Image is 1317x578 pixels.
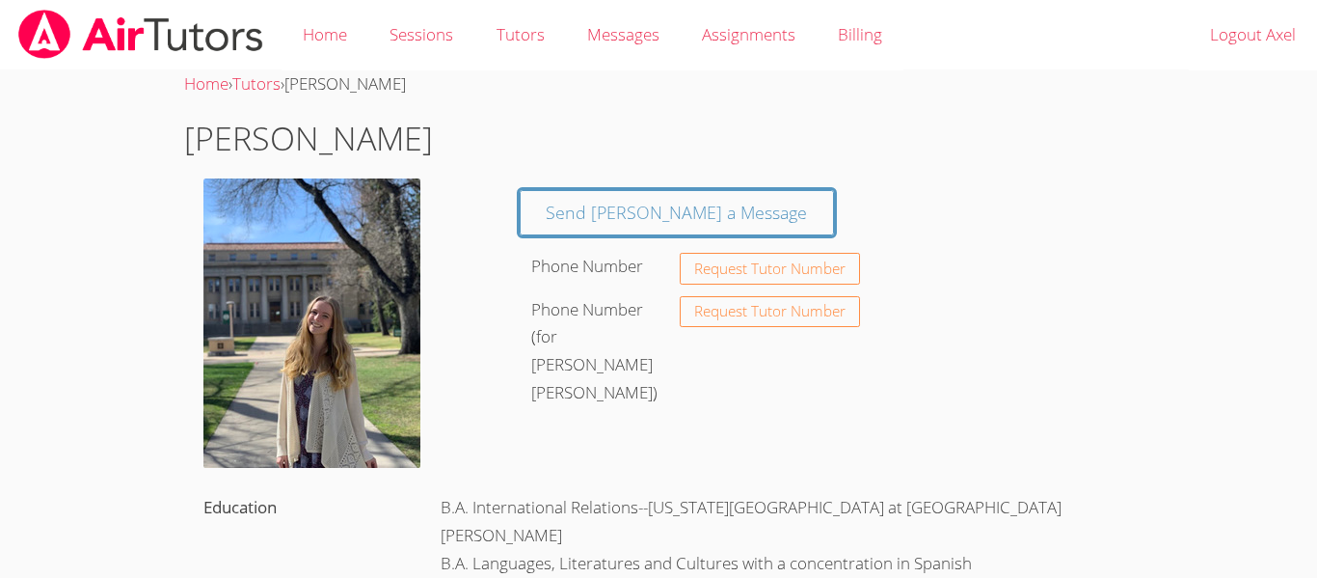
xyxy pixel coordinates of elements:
span: Request Tutor Number [694,304,846,318]
a: Send [PERSON_NAME] a Message [520,190,835,235]
span: [PERSON_NAME] [284,72,406,95]
button: Request Tutor Number [680,296,860,328]
span: Messages [587,23,659,45]
span: Request Tutor Number [694,261,846,276]
div: › › [184,70,1133,98]
button: Request Tutor Number [680,253,860,285]
a: Home [184,72,228,95]
label: Education [203,496,277,518]
img: airtutors_banner-c4298cdbf04f3fff15de1276eac7730deb9818008684d7c2e4769d2f7ddbe033.png [16,10,265,59]
label: Phone Number (for [PERSON_NAME] [PERSON_NAME]) [531,298,658,404]
h1: [PERSON_NAME] [184,114,1133,163]
img: profile%20teach.jpg [203,179,420,468]
a: Tutors [232,72,281,95]
label: Phone Number [531,255,643,277]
